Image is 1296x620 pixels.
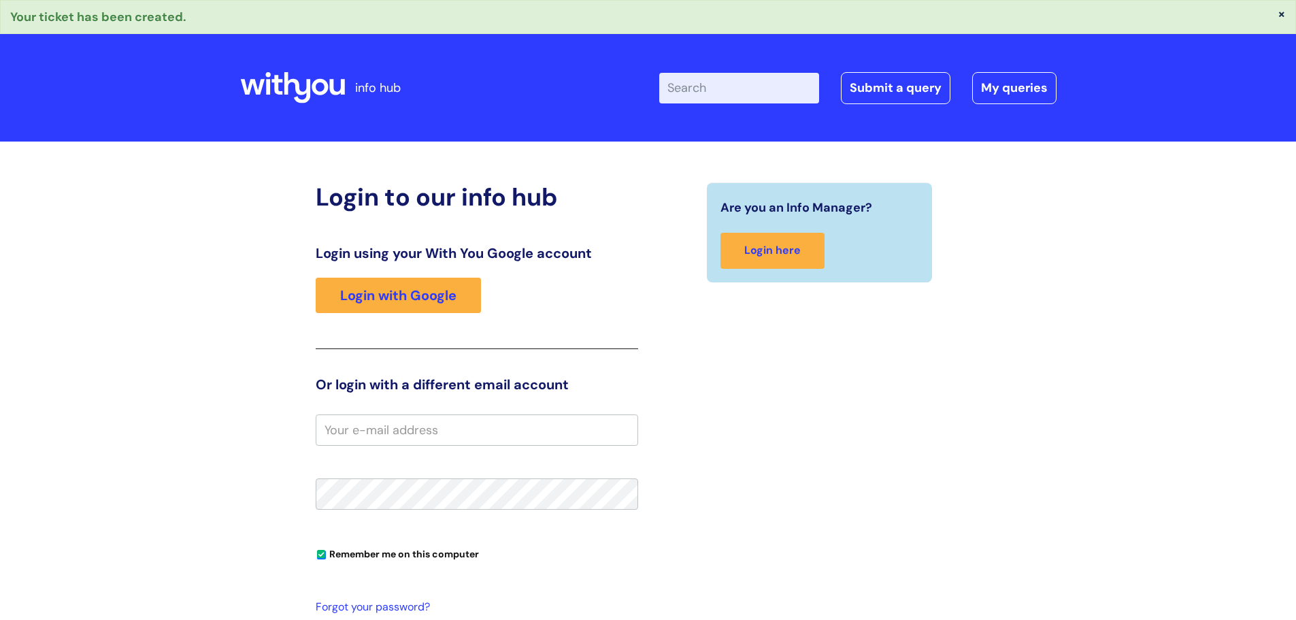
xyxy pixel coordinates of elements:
[317,551,326,559] input: Remember me on this computer
[316,278,481,313] a: Login with Google
[316,376,638,393] h3: Or login with a different email account
[316,414,638,446] input: Your e-mail address
[316,545,479,560] label: Remember me on this computer
[972,72,1057,103] a: My queries
[316,598,631,617] a: Forgot your password?
[355,77,401,99] p: info hub
[316,182,638,212] h2: Login to our info hub
[720,233,825,269] a: Login here
[720,197,872,218] span: Are you an Info Manager?
[316,542,638,564] div: You can uncheck this option if you're logging in from a shared device
[316,245,638,261] h3: Login using your With You Google account
[841,72,950,103] a: Submit a query
[1278,7,1286,20] button: ×
[659,73,819,103] input: Search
